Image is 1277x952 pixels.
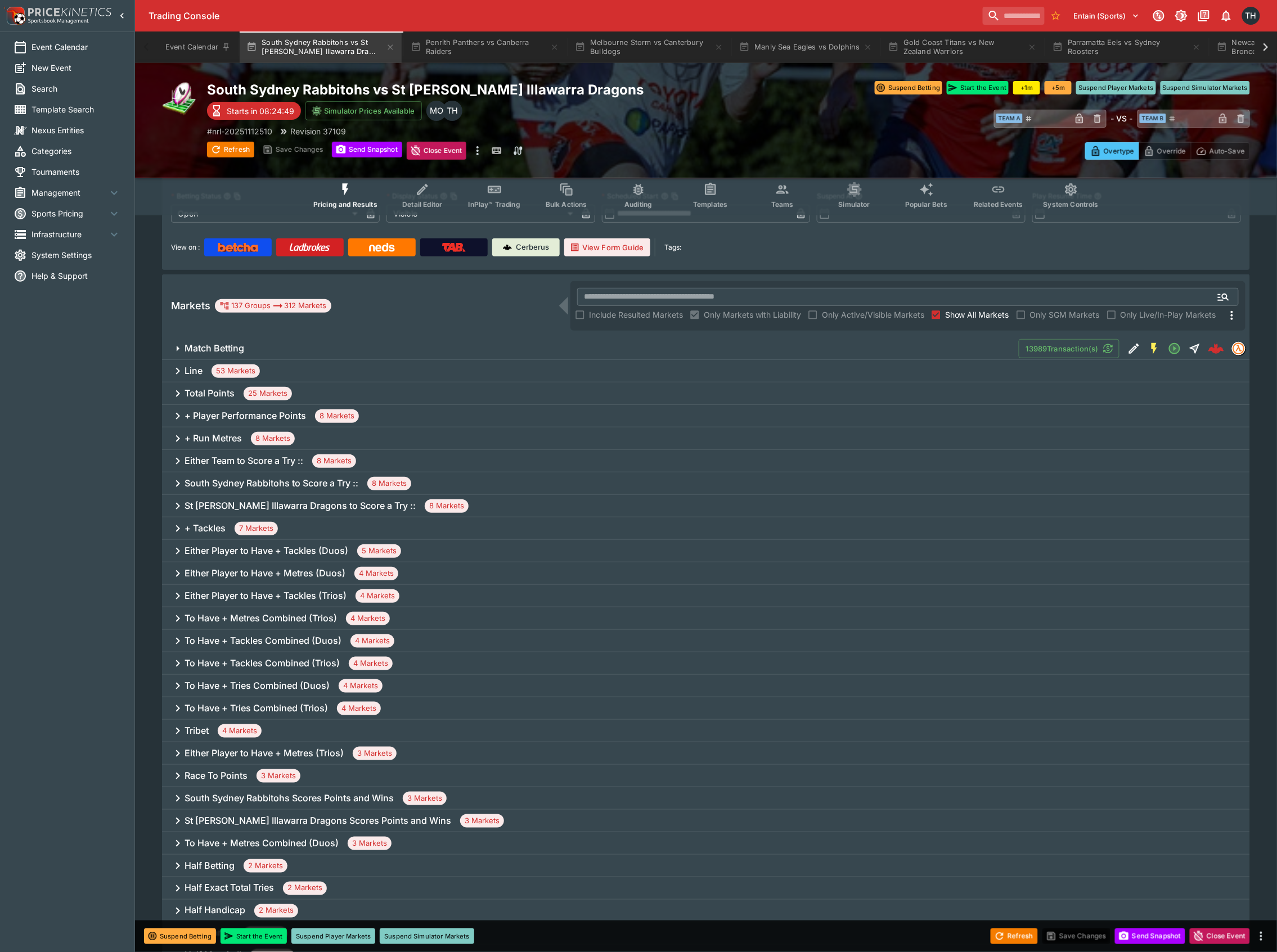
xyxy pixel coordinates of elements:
[546,200,587,209] span: Bulk Actions
[1044,200,1099,209] span: System Controls
[144,928,216,944] button: Suspend Betting
[402,200,442,209] span: Detail Editor
[32,187,107,198] span: Management
[996,114,1023,123] span: Team A
[240,31,402,63] button: South Sydney Rabbitohs vs St [PERSON_NAME] Illawarra Dra...
[905,200,947,209] span: Popular Bets
[1185,339,1205,359] button: Straight
[589,309,683,321] span: Include Resulted Markets
[771,200,794,209] span: Teams
[367,478,411,489] span: 8 Markets
[1205,337,1227,360] a: 4ff362aa-fa00-428d-9de8-c4a423c9add7
[185,657,340,669] h6: To Have + Tackles Combined (Trios)
[185,725,209,737] h6: Tribet
[404,31,566,63] button: Penrith Panthers vs Canberra Raiders
[1139,142,1191,160] button: Override
[339,680,383,692] span: 4 Markets
[1168,342,1181,355] svg: Open
[1164,339,1185,359] button: Open
[1171,6,1191,26] button: Toggle light/dark mode
[251,433,295,444] span: 8 Markets
[354,568,398,579] span: 4 Markets
[291,928,375,944] button: Suspend Player Markets
[516,242,550,253] p: Cerberus
[162,81,198,117] img: rugby_league.png
[257,770,300,782] span: 3 Markets
[221,928,287,944] button: Start the Event
[304,175,1108,215] div: Event type filters
[171,299,210,312] h5: Markets
[403,793,447,804] span: 3 Markets
[185,837,339,849] h6: To Have + Metres Combined (Duos)
[693,200,727,209] span: Templates
[254,905,298,917] span: 2 Markets
[185,860,235,872] h6: Half Betting
[162,337,1019,360] button: Match Betting
[732,31,879,63] button: Manly Sea Eagles vs Dolphins
[503,243,512,252] img: Cerberus
[349,658,393,669] span: 4 Markets
[624,200,652,209] span: Auditing
[348,838,392,849] span: 3 Markets
[159,31,237,63] button: Event Calendar
[207,142,254,157] button: Refresh
[32,249,121,261] span: System Settings
[346,613,390,624] span: 4 Markets
[1208,341,1224,357] img: logo-cerberus--red.svg
[353,748,397,759] span: 3 Markets
[185,882,274,894] h6: Half Exact Total Tries
[185,567,345,579] h6: Either Player to Have + Metres (Duos)
[1191,142,1250,160] button: Auto-Save
[244,860,287,872] span: 2 Markets
[290,125,346,137] p: Revision 37109
[185,747,344,759] h6: Either Player to Have + Metres (Trios)
[185,387,235,399] h6: Total Points
[185,680,330,692] h6: To Have + Tries Combined (Duos)
[185,905,245,917] h6: Half Handicap
[171,238,200,256] label: View on :
[235,523,278,534] span: 7 Markets
[305,101,422,120] button: Simulator Prices Available
[32,166,121,178] span: Tournaments
[212,366,260,377] span: 53 Markets
[974,200,1023,209] span: Related Events
[32,228,107,240] span: Infrastructure
[1213,287,1234,307] button: Open
[1124,339,1144,359] button: Edit Detail
[28,8,111,16] img: PriceKinetics
[1232,342,1245,355] div: tradingmodel
[1085,142,1250,160] div: Start From
[32,83,121,94] span: Search
[704,309,801,321] span: Only Markets with Liability
[185,365,203,377] h6: Line
[219,299,327,313] div: 137 Groups 312 Markets
[664,238,681,256] label: Tags:
[185,342,244,354] h6: Match Betting
[1140,114,1166,123] span: Team B
[1115,928,1185,944] button: Send Snapshot
[492,238,560,256] a: Cerberus
[1233,342,1245,355] img: tradingmodel
[32,207,107,219] span: Sports Pricing
[882,31,1044,63] button: Gold Coast Titans vs New Zealand Warriors
[32,103,121,115] span: Template Search
[1076,81,1155,94] button: Suspend Player Markets
[1216,6,1236,26] button: Notifications
[185,590,347,602] h6: Either Player to Have + Tackles (Trios)
[32,41,121,53] span: Event Calendar
[1045,81,1072,94] button: +5m
[875,81,942,94] button: Suspend Betting
[32,270,121,282] span: Help & Support
[1030,309,1100,321] span: Only SGM Markets
[244,388,292,399] span: 25 Markets
[337,703,381,714] span: 4 Markets
[460,815,504,827] span: 3 Markets
[185,635,341,647] h6: To Have + Tackles Combined (Duos)
[185,702,328,714] h6: To Have + Tries Combined (Trios)
[357,545,401,557] span: 5 Markets
[283,883,327,894] span: 2 Markets
[185,410,306,422] h6: + Player Performance Points
[1121,309,1216,321] span: Only Live/In-Play Markets
[442,243,466,252] img: TabNZ
[315,410,359,422] span: 8 Markets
